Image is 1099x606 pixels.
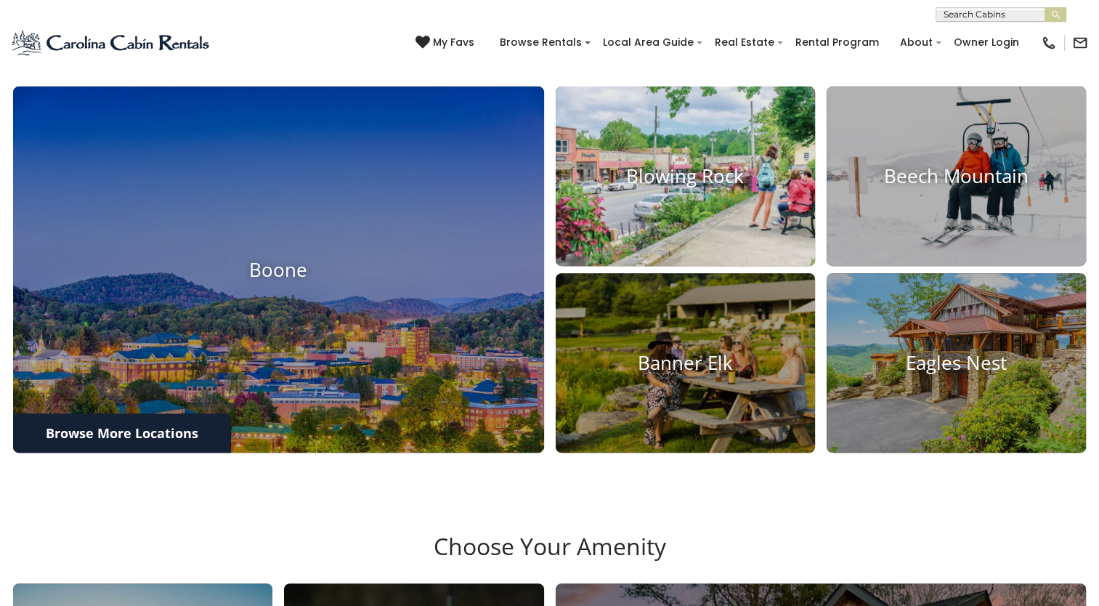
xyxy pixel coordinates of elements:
span: My Favs [433,35,474,50]
a: Boone [13,86,544,453]
a: Browse Rentals [492,31,589,54]
h4: Banner Elk [556,352,815,374]
a: Real Estate [707,31,782,54]
h4: Eagles Nest [827,352,1086,374]
a: Owner Login [946,31,1026,54]
a: Eagles Nest [827,273,1086,453]
h4: Boone [13,258,544,280]
h3: Choose Your Amenity [11,533,1088,583]
a: Rental Program [788,31,886,54]
a: Blowing Rock [556,86,815,266]
img: phone-regular-black.png [1041,35,1057,51]
a: About [893,31,940,54]
a: Beech Mountain [827,86,1086,266]
img: mail-regular-black.png [1072,35,1088,51]
h4: Beech Mountain [827,165,1086,187]
img: Blue-2.png [11,28,212,57]
a: My Favs [415,35,478,51]
h4: Blowing Rock [556,165,815,187]
a: Local Area Guide [596,31,701,54]
a: Banner Elk [556,273,815,453]
a: Browse More Locations [13,413,231,453]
